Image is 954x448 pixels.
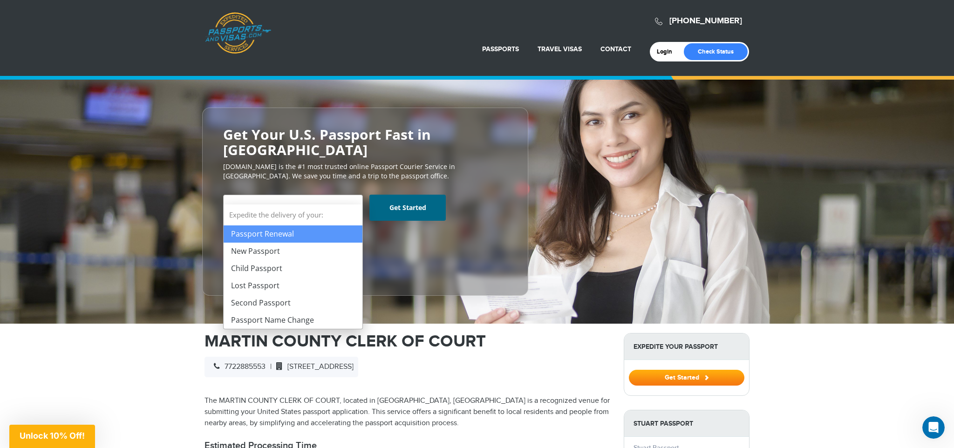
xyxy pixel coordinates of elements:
p: The MARTIN COUNTY CLERK OF COURT, located in [GEOGRAPHIC_DATA], [GEOGRAPHIC_DATA] is a recognized... [204,395,610,429]
span: [STREET_ADDRESS] [272,362,354,371]
a: Travel Visas [538,45,582,53]
li: Second Passport [224,294,362,312]
a: [PHONE_NUMBER] [669,16,742,26]
div: | [204,357,358,377]
span: Starting at $199 + government fees [223,225,507,235]
div: Unlock 10% Off! [9,425,95,448]
span: 7722885553 [209,362,266,371]
span: Select Your Service [231,198,353,224]
button: Get Started [629,370,744,386]
a: Get Started [369,195,446,221]
li: New Passport [224,243,362,260]
a: Passports [482,45,519,53]
h2: Get Your U.S. Passport Fast in [GEOGRAPHIC_DATA] [223,127,507,157]
span: Unlock 10% Off! [20,431,85,441]
strong: Expedite the delivery of your: [224,204,362,225]
li: Child Passport [224,260,362,277]
h1: MARTIN COUNTY CLERK OF COURT [204,333,610,350]
li: Passport Name Change [224,312,362,329]
iframe: Intercom live chat [922,416,945,439]
a: Get Started [629,373,744,381]
li: Lost Passport [224,277,362,294]
span: Select Your Service [223,195,363,221]
a: Login [657,48,679,55]
span: Select Your Service [231,203,305,214]
a: Passports & [DOMAIN_NAME] [205,12,271,54]
p: [DOMAIN_NAME] is the #1 most trusted online Passport Courier Service in [GEOGRAPHIC_DATA]. We sav... [223,162,507,181]
li: Passport Renewal [224,225,362,243]
strong: Expedite Your Passport [624,333,749,360]
li: Expedite the delivery of your: [224,204,362,329]
a: Check Status [684,43,748,60]
strong: Stuart Passport [624,410,749,437]
a: Contact [600,45,631,53]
